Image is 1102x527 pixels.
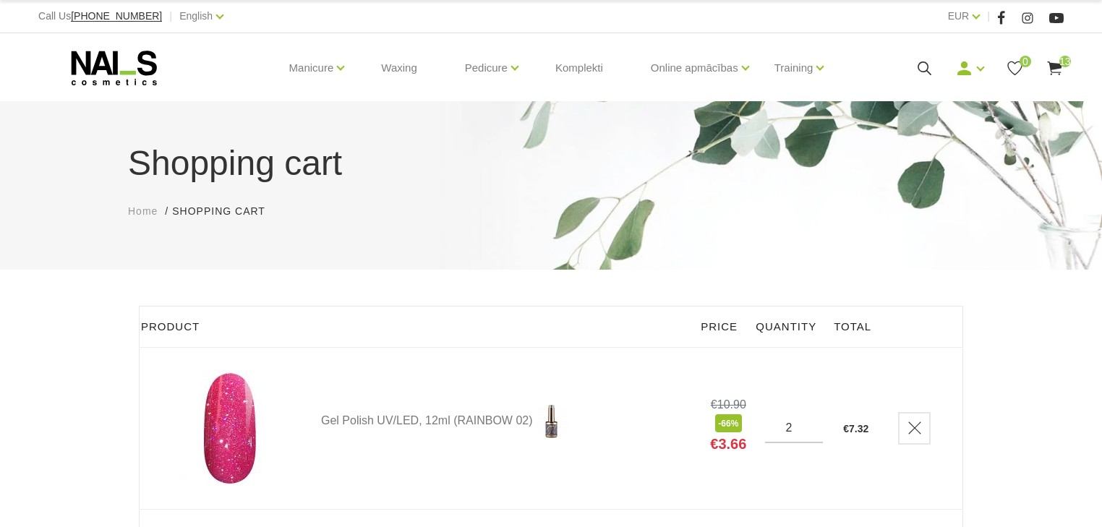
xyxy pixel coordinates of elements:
[179,7,213,25] a: English
[158,369,302,487] img: Gel Polish UV/LED, 12ml (RAINBOW 02)
[692,307,747,348] th: Price
[710,435,746,453] span: €3.66
[370,33,428,103] a: Waxing
[948,7,970,25] a: EUR
[128,205,158,217] span: Home
[747,307,825,348] th: Quantity
[715,414,743,432] span: -66%
[533,403,569,440] img: Long-lasting, intensely pigmented gel polish. Easy to apply, dries well, does not shrink or pull ...
[898,412,931,445] a: Delete
[1046,59,1064,77] a: 13
[128,137,974,189] h1: Shopping cart
[71,10,162,22] span: [PHONE_NUMBER]
[987,7,990,25] span: |
[1059,56,1071,67] span: 13
[825,307,880,348] th: Total
[651,39,738,97] a: Online apmācības
[172,204,280,219] li: Shopping cart
[71,11,162,22] a: [PHONE_NUMBER]
[544,33,615,103] a: Komplekti
[849,423,868,434] span: 7.32
[711,398,746,411] s: €10.90
[289,39,334,97] a: Manicure
[465,39,508,97] a: Pedicure
[1020,56,1031,67] span: 0
[128,204,158,219] a: Home
[321,403,691,440] a: Gel Polish UV/LED, 12ml (RAINBOW 02)
[774,39,813,97] a: Training
[843,423,849,434] span: €
[169,7,172,25] span: |
[1006,59,1024,77] a: 0
[140,307,693,348] th: Product
[38,7,162,25] div: Call Us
